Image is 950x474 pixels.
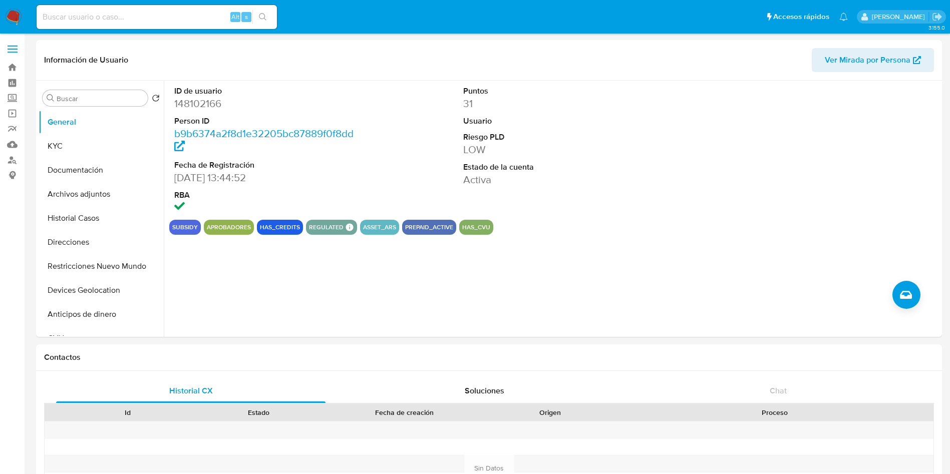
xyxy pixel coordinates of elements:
button: Documentación [39,158,164,182]
dt: Estado de la cuenta [463,162,646,173]
button: search-icon [252,10,273,24]
dt: ID de usuario [174,86,357,97]
button: Devices Geolocation [39,278,164,302]
button: Ver Mirada por Persona [812,48,934,72]
button: Archivos adjuntos [39,182,164,206]
dd: LOW [463,143,646,157]
span: Historial CX [169,385,213,396]
button: has_cvu [462,225,490,229]
dt: Usuario [463,116,646,127]
dd: 148102166 [174,97,357,111]
dt: RBA [174,190,357,201]
dt: Riesgo PLD [463,132,646,143]
button: Volver al orden por defecto [152,94,160,105]
button: Restricciones Nuevo Mundo [39,254,164,278]
span: Alt [231,12,239,22]
button: Historial Casos [39,206,164,230]
button: Direcciones [39,230,164,254]
a: b9b6374a2f8d1e32205bc87889f0f8dd [174,126,354,155]
button: Aprobadores [207,225,251,229]
span: Soluciones [465,385,504,396]
button: has_credits [260,225,300,229]
dd: Activa [463,173,646,187]
button: Buscar [47,94,55,102]
div: Origen [492,407,609,417]
button: General [39,110,164,134]
button: asset_ars [363,225,396,229]
div: Estado [200,407,318,417]
dd: 31 [463,97,646,111]
span: Chat [770,385,787,396]
dt: Fecha de Registración [174,160,357,171]
h1: Contactos [44,352,934,362]
div: Fecha de creación [332,407,478,417]
button: Anticipos de dinero [39,302,164,326]
dt: Puntos [463,86,646,97]
a: Notificaciones [839,13,848,21]
input: Buscar [57,94,144,103]
button: prepaid_active [405,225,453,229]
span: Accesos rápidos [773,12,829,22]
button: subsidy [172,225,198,229]
p: mariaeugenia.sanchez@mercadolibre.com [872,12,928,22]
button: KYC [39,134,164,158]
input: Buscar usuario o caso... [37,11,277,24]
button: CVU [39,326,164,350]
div: Id [69,407,186,417]
div: Proceso [623,407,926,417]
h1: Información de Usuario [44,55,128,65]
a: Salir [932,12,942,22]
dd: [DATE] 13:44:52 [174,171,357,185]
span: s [245,12,248,22]
span: Ver Mirada por Persona [825,48,910,72]
dt: Person ID [174,116,357,127]
button: regulated [309,225,344,229]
